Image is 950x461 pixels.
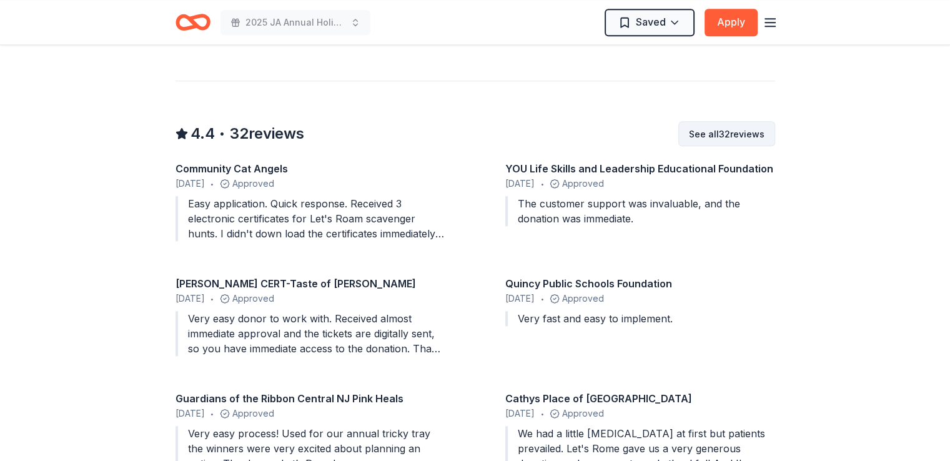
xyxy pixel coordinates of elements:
[176,291,445,306] div: Approved
[190,124,215,144] span: 4.4
[230,124,304,144] span: 32 reviews
[705,9,758,36] button: Apply
[176,406,205,421] span: [DATE]
[176,406,445,421] div: Approved
[605,9,695,36] button: Saved
[505,311,775,326] div: Very fast and easy to implement.
[505,406,535,421] span: [DATE]
[505,176,775,191] div: Approved
[636,14,666,30] span: Saved
[176,391,445,406] div: Guardians of the Ribbon Central NJ Pink Heals
[540,409,543,419] span: •
[505,276,775,291] div: Quincy Public Schools Foundation
[505,391,775,406] div: Cathys Place of [GEOGRAPHIC_DATA]
[678,121,775,146] button: See all32reviews
[210,294,214,304] span: •
[505,161,775,176] div: YOU Life Skills and Leadership Educational Foundation
[245,15,345,30] span: 2025 JA Annual Holiday Auction
[176,161,445,176] div: Community Cat Angels
[176,176,205,191] span: [DATE]
[176,176,445,191] div: Approved
[219,127,225,141] span: •
[210,409,214,419] span: •
[505,176,535,191] span: [DATE]
[505,196,775,226] div: The customer support was invaluable, and the donation was immediate.
[176,276,445,291] div: [PERSON_NAME] CERT-Taste of [PERSON_NAME]
[176,291,205,306] span: [DATE]
[176,196,445,241] div: Easy application. Quick response. Received 3 electronic certificates for Let's Roam scavenger hun...
[540,294,543,304] span: •
[210,179,214,189] span: •
[220,10,370,35] button: 2025 JA Annual Holiday Auction
[505,406,775,421] div: Approved
[505,291,535,306] span: [DATE]
[176,311,445,356] div: Very easy donor to work with. Received almost immediate approval and the tickets are digitally se...
[505,291,775,306] div: Approved
[540,179,543,189] span: •
[176,7,210,37] a: Home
